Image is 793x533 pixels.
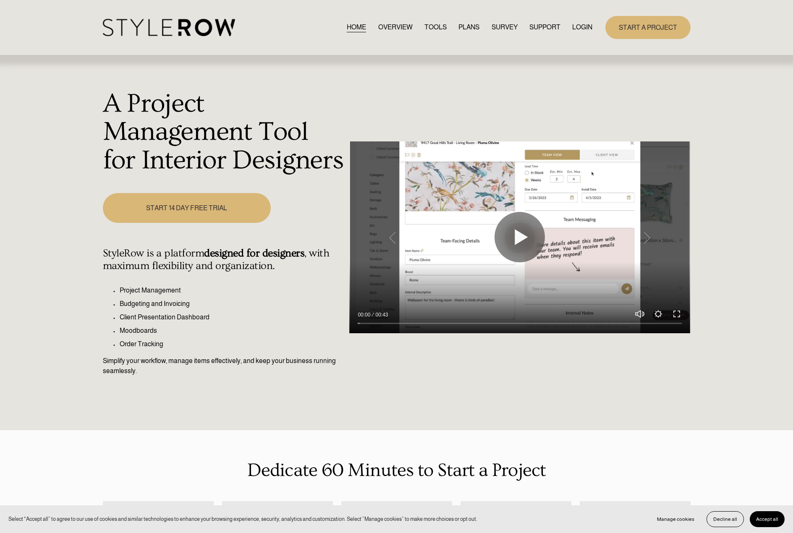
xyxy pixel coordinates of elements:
a: folder dropdown [529,22,560,33]
a: OVERVIEW [378,22,413,33]
div: Duration [372,311,390,319]
a: PLANS [458,22,479,33]
h4: StyleRow is a platform , with maximum flexibility and organization. [103,247,345,272]
strong: designed for designers [204,247,304,259]
p: Moodboards [120,326,345,336]
p: Select “Accept all” to agree to our use of cookies and similar technologies to enhance your brows... [8,515,477,523]
span: Manage cookies [657,516,694,522]
span: Accept all [756,516,778,522]
button: Manage cookies [651,511,701,527]
p: Dedicate 60 Minutes to Start a Project [103,456,691,484]
a: SURVEY [492,22,518,33]
button: Accept all [750,511,785,527]
a: HOME [347,22,366,33]
a: START A PROJECT [605,16,691,39]
button: Decline all [707,511,744,527]
p: Simplify your workflow, manage items effectively, and keep your business running seamlessly. [103,356,345,376]
a: START 14 DAY FREE TRIAL [103,193,271,223]
p: Client Presentation Dashboard [120,312,345,322]
span: SUPPORT [529,22,560,32]
span: Decline all [713,516,737,522]
p: Order Tracking [120,339,345,349]
a: TOOLS [424,22,447,33]
h1: A Project Management Tool for Interior Designers [103,90,345,175]
p: Project Management [120,285,345,295]
div: Current time [358,311,372,319]
img: StyleRow [103,19,235,36]
p: Budgeting and Invoicing [120,299,345,309]
a: LOGIN [572,22,592,33]
button: Play [495,212,545,262]
input: Seek [358,320,682,326]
